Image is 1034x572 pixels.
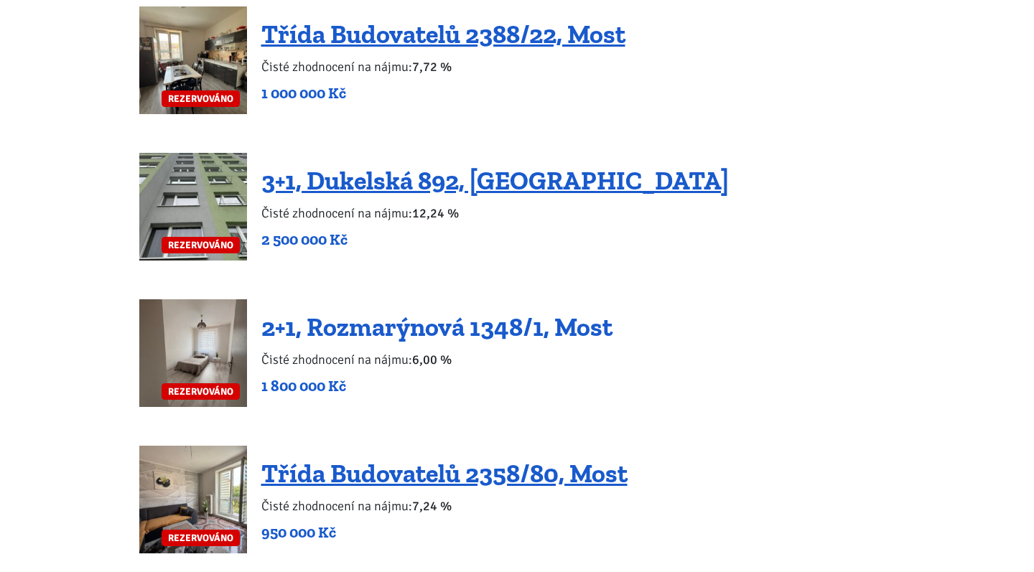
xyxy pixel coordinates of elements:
[139,299,247,407] a: REZERVOVÁNO
[261,458,628,489] a: Třída Budovatelů 2358/80, Most
[162,383,240,400] span: REZERVOVÁNO
[162,530,240,546] span: REZERVOVÁNO
[139,153,247,261] a: REZERVOVÁNO
[162,237,240,253] span: REZERVOVÁNO
[261,522,628,543] p: 950 000 Kč
[162,90,240,107] span: REZERVOVÁNO
[412,498,452,514] b: 7,24 %
[261,57,625,77] p: Čisté zhodnocení na nájmu:
[261,19,625,50] a: Třída Budovatelů 2388/22, Most
[261,165,729,196] a: 3+1, Dukelská 892, [GEOGRAPHIC_DATA]
[261,496,628,516] p: Čisté zhodnocení na nájmu:
[261,376,613,396] p: 1 800 000 Kč
[261,311,613,342] a: 2+1, Rozmarýnová 1348/1, Most
[261,203,729,223] p: Čisté zhodnocení na nájmu:
[412,352,452,367] b: 6,00 %
[261,83,625,103] p: 1 000 000 Kč
[139,446,247,553] a: REZERVOVÁNO
[412,205,459,221] b: 12,24 %
[139,6,247,114] a: REZERVOVÁNO
[261,350,613,370] p: Čisté zhodnocení na nájmu:
[261,230,729,250] p: 2 500 000 Kč
[412,59,452,75] b: 7,72 %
